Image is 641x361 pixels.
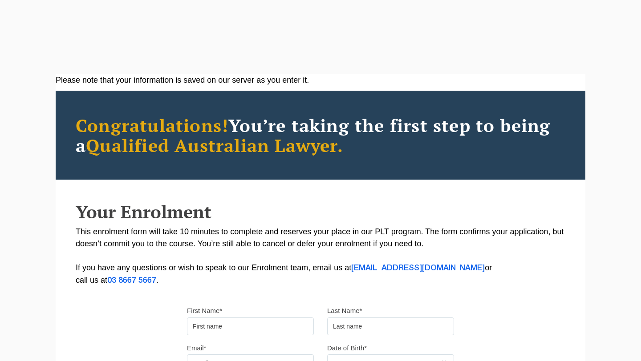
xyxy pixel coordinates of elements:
span: Qualified Australian Lawyer. [86,133,343,157]
a: [EMAIL_ADDRESS][DOMAIN_NAME] [351,265,485,272]
label: First Name* [187,306,222,315]
h2: You’re taking the first step to being a [76,115,565,155]
input: Last name [327,317,454,335]
div: Please note that your information is saved on our server as you enter it. [56,74,585,86]
label: Email* [187,344,206,353]
label: Last Name* [327,306,362,315]
p: This enrolment form will take 10 minutes to complete and reserves your place in our PLT program. ... [76,226,565,287]
label: Date of Birth* [327,344,367,353]
span: Congratulations! [76,113,228,137]
input: First name [187,317,314,335]
a: 03 8667 5667 [107,277,156,284]
h2: Your Enrolment [76,202,565,221]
